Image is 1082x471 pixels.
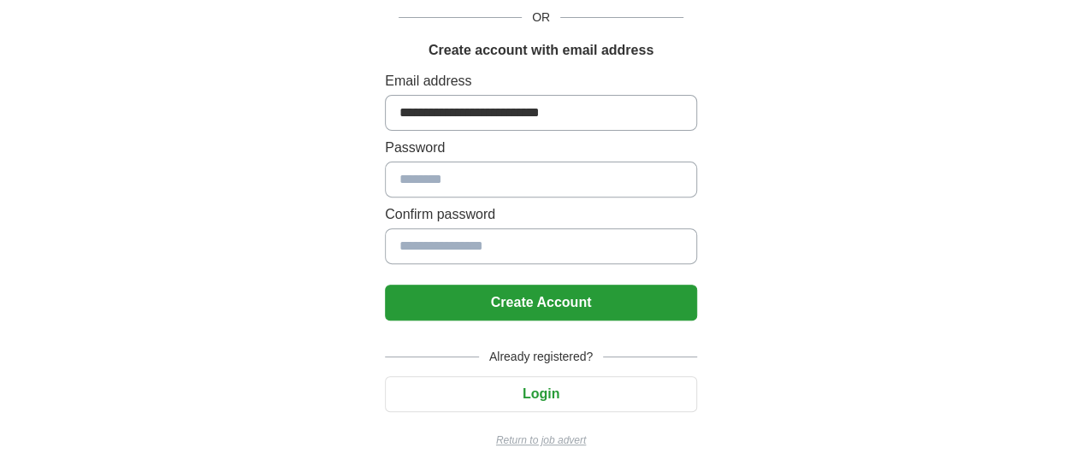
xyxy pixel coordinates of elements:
h1: Create account with email address [429,40,653,61]
a: Return to job advert [385,433,697,448]
label: Email address [385,71,697,91]
label: Password [385,138,697,158]
span: Already registered? [479,348,603,366]
span: OR [522,9,560,26]
button: Create Account [385,285,697,321]
label: Confirm password [385,204,697,225]
a: Login [385,386,697,401]
button: Login [385,376,697,412]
